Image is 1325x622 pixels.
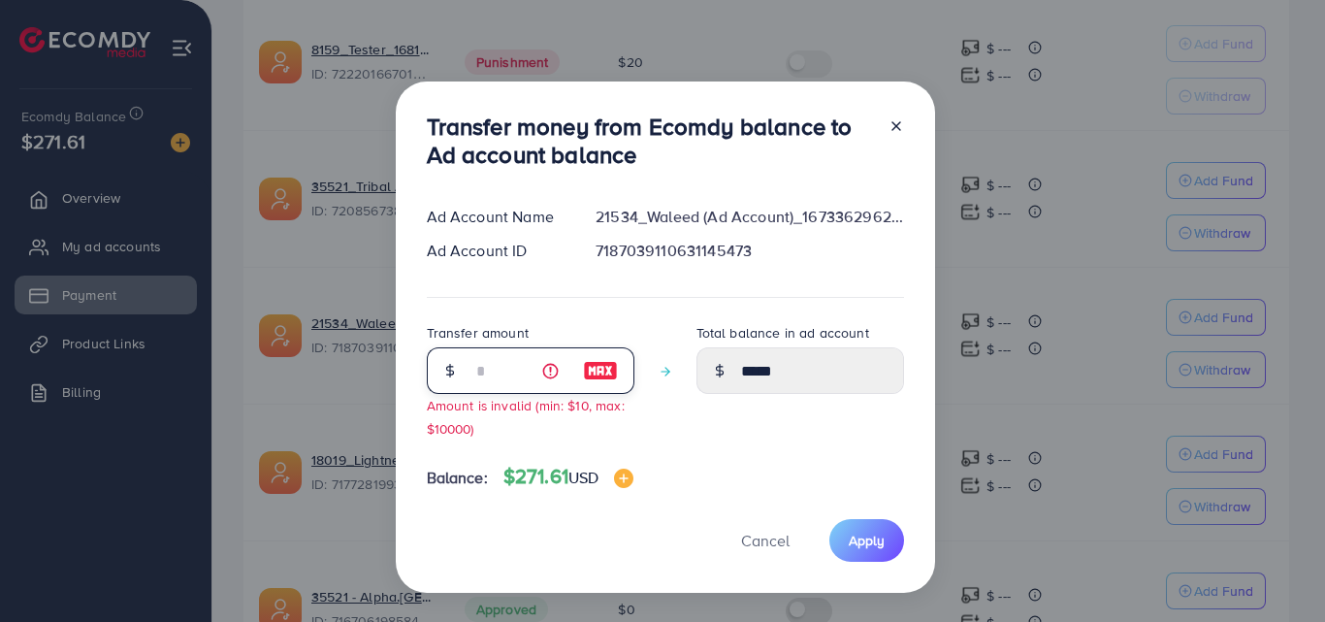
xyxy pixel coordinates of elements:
span: Apply [849,531,885,550]
span: USD [568,467,598,488]
iframe: Chat [1243,535,1310,607]
img: image [583,359,618,382]
div: 7187039110631145473 [580,240,919,262]
small: Amount is invalid (min: $10, max: $10000) [427,396,625,437]
span: Cancel [741,530,790,551]
img: image [614,469,633,488]
button: Apply [829,519,904,561]
button: Cancel [717,519,814,561]
h4: $271.61 [503,465,634,489]
div: 21534_Waleed (Ad Account)_1673362962744 [580,206,919,228]
label: Transfer amount [427,323,529,343]
h3: Transfer money from Ecomdy balance to Ad account balance [427,113,873,169]
span: Balance: [427,467,488,489]
label: Total balance in ad account [696,323,869,343]
div: Ad Account Name [411,206,581,228]
div: Ad Account ID [411,240,581,262]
